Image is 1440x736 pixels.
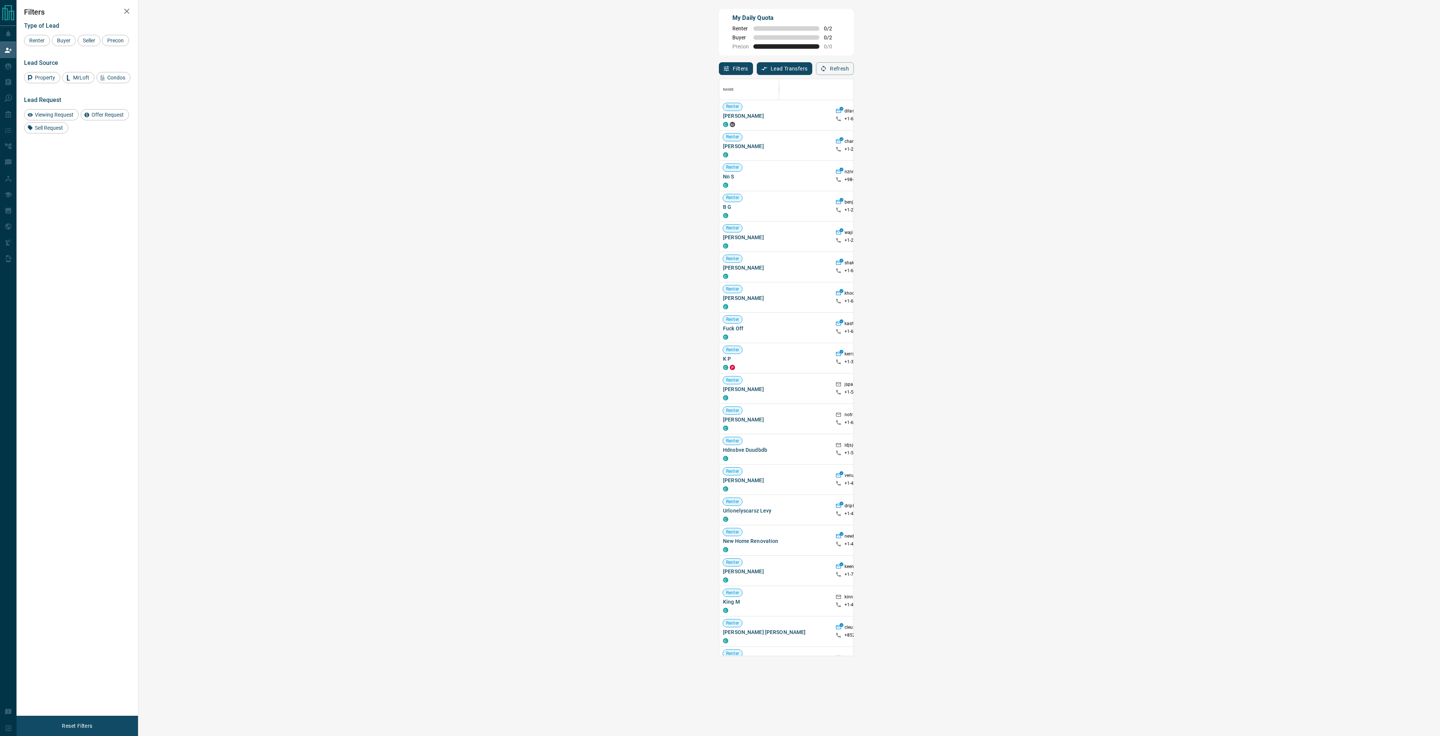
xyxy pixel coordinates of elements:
div: Name [719,79,832,100]
p: +1- 64761443xx [844,298,877,304]
div: condos.ca [723,334,728,340]
button: Reset Filters [57,720,97,732]
div: condos.ca [723,243,728,249]
div: mrloft.ca [730,122,735,127]
p: +1- 43733308xx [844,511,877,517]
span: MrLoft [70,75,92,81]
span: [PERSON_NAME] [723,264,828,271]
span: Buyer [54,37,73,43]
p: +1- 32137297xx [844,359,877,365]
p: My Daily Quota [732,13,840,22]
p: +98- 91224002xx [844,177,880,183]
div: Seller [78,35,100,46]
span: Seller [80,37,98,43]
span: Nn S [723,173,828,180]
span: Property [32,75,58,81]
div: condos.ca [723,486,728,492]
span: Renter [723,620,742,627]
p: dilaraozcicexx@x [844,108,880,116]
div: condos.ca [723,365,728,370]
span: Renter [723,347,742,353]
span: Renter [27,37,47,43]
div: Viewing Request [24,109,79,120]
span: Renter [732,25,749,31]
p: +1- 64764878xx [844,328,877,335]
span: Condos [105,75,128,81]
p: +1- 41688789xx [844,541,877,547]
span: Precon [732,43,749,49]
span: Renter [723,651,742,657]
p: keenafrostxx@x [844,564,877,571]
span: Renter [723,316,742,323]
p: +1- 64767596xx [844,420,877,426]
span: [PERSON_NAME] [723,568,828,575]
p: +852- 654280xx [844,632,877,639]
p: +1- 43798215xx [844,480,877,487]
p: jspano20xx@x [844,381,875,389]
span: [PERSON_NAME] [PERSON_NAME] [723,628,828,636]
div: Name [723,79,734,100]
span: [PERSON_NAME] [723,112,828,120]
p: newhomebrazxx@x [844,533,885,541]
span: Urlonelyscarsz Levy [723,507,828,514]
p: venusxx@x [844,472,868,480]
span: Renter [723,559,742,566]
div: Offer Request [81,109,129,120]
p: shakeem.mpascxx@x [844,260,889,268]
div: condos.ca [723,517,728,522]
span: [PERSON_NAME] [723,234,828,241]
div: condos.ca [723,274,728,279]
p: cleung12xx@x [844,624,875,632]
p: waji3xx@x [844,229,867,237]
p: khoopexx@x [844,290,871,298]
p: benjamingahixx@x [844,199,884,207]
p: +1- 64778772xx [844,268,877,274]
span: 0 / 0 [824,43,840,49]
div: condos.ca [723,152,728,157]
p: +1- 43736629xx [844,602,877,608]
span: King M [723,598,828,606]
div: Buyer [52,35,76,46]
div: Condos [96,72,130,83]
div: Sell Request [24,122,68,133]
div: condos.ca [723,426,728,431]
p: idjsjdhxx@x [844,442,869,450]
p: notrizwxx@x [844,412,871,420]
div: Renter [24,35,50,46]
div: Property [24,72,60,83]
p: +1- 70522075xx [844,571,877,578]
span: Type of Lead [24,22,59,29]
span: Renter [723,529,742,535]
span: Renter [723,438,742,444]
span: Precon [105,37,126,43]
span: Renter [723,468,742,475]
span: Renter [723,225,742,231]
p: dripkeysxx@x [844,503,873,511]
span: 0 / 2 [824,25,840,31]
div: condos.ca [723,183,728,188]
span: Renter [723,286,742,292]
span: Viewing Request [32,112,76,118]
h2: Filters [24,7,130,16]
span: Renter [723,134,742,140]
div: condos.ca [723,395,728,400]
span: New Home Renovation [723,537,828,545]
button: Lead Transfers [757,62,813,75]
p: kashew19xx@x [844,321,877,328]
div: Precon [102,35,129,46]
div: MrLoft [62,72,94,83]
div: property.ca [730,365,735,370]
button: Filters [719,62,753,75]
div: condos.ca [723,577,728,583]
p: kerriprescottxx@x [844,351,881,359]
span: B G [723,203,828,211]
span: K P [723,355,828,363]
div: condos.ca [723,122,728,127]
span: Renter [723,377,742,384]
span: Lead Request [24,96,61,103]
p: +1- 22344322xx [844,207,877,213]
span: Renter [723,256,742,262]
span: [PERSON_NAME] [723,294,828,302]
span: 0 / 2 [824,34,840,40]
p: +1- 64783495xx [844,116,877,122]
